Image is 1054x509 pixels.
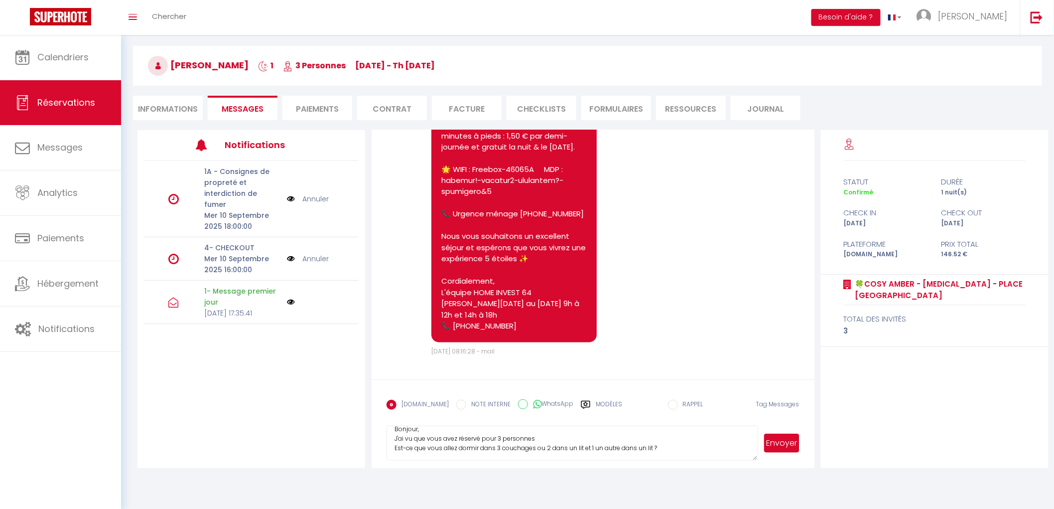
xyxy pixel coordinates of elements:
label: Modèles [596,400,622,417]
p: [DATE] 17:35:41 [204,308,280,319]
span: 3 Personnes [283,60,346,71]
div: total des invités [844,313,1026,325]
span: Réservations [37,96,95,109]
span: Analytics [37,186,78,199]
p: Mer 10 Septembre 2025 18:00:00 [204,210,280,232]
span: [DATE] 08:16:28 - mail [431,347,495,356]
li: Paiements [282,96,352,120]
button: Besoin d'aide ? [811,9,881,26]
span: Notifications [38,323,95,335]
p: 1A - Consignes de propreté et interdiction de fumer [204,166,280,210]
label: NOTE INTERNE [466,400,511,411]
span: [DATE] - Th [DATE] [355,60,435,71]
span: Chercher [152,11,186,21]
div: statut [837,176,934,188]
a: 🍀Cosy Amber - [MEDICAL_DATA] - Place [GEOGRAPHIC_DATA] [852,278,1026,302]
div: [DOMAIN_NAME] [837,250,934,259]
span: Calendriers [37,51,89,63]
div: Plateforme [837,238,934,250]
span: 1 [258,60,273,71]
img: NO IMAGE [287,193,295,204]
img: NO IMAGE [287,298,295,306]
div: 146.52 € [934,250,1032,259]
span: Confirmé [844,188,874,196]
li: Contrat [357,96,427,120]
a: Annuler [302,253,329,264]
div: check in [837,207,934,219]
div: [DATE] [837,219,934,228]
img: NO IMAGE [287,253,295,264]
div: Prix total [934,238,1032,250]
span: Paiements [37,232,84,244]
p: 1- Message premier jour [204,286,280,308]
li: CHECKLISTS [507,96,576,120]
div: durée [934,176,1032,188]
div: [DATE] [934,219,1032,228]
a: Annuler [302,193,329,204]
div: 3 [844,325,1026,337]
li: Ressources [656,96,726,120]
li: Journal [731,96,800,120]
button: Envoyer [764,434,799,453]
span: Tag Messages [756,400,799,408]
span: Messages [37,141,83,154]
li: Informations [133,96,203,120]
li: Facture [432,96,502,120]
label: WhatsApp [528,399,573,410]
img: logout [1031,11,1043,23]
div: check out [934,207,1032,219]
span: Messages [222,103,263,115]
label: RAPPEL [678,400,703,411]
label: [DOMAIN_NAME] [396,400,449,411]
img: ... [917,9,931,24]
img: Super Booking [30,8,91,25]
h3: Notifications [225,134,314,156]
p: 4- CHECKOUT [204,242,280,253]
li: FORMULAIRES [581,96,651,120]
span: [PERSON_NAME] [938,10,1008,22]
span: [PERSON_NAME] [148,59,249,71]
span: Hébergement [37,277,99,290]
button: Ouvrir le widget de chat LiveChat [8,4,38,34]
div: 1 nuit(s) [934,188,1032,197]
p: Mer 10 Septembre 2025 16:00:00 [204,253,280,275]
